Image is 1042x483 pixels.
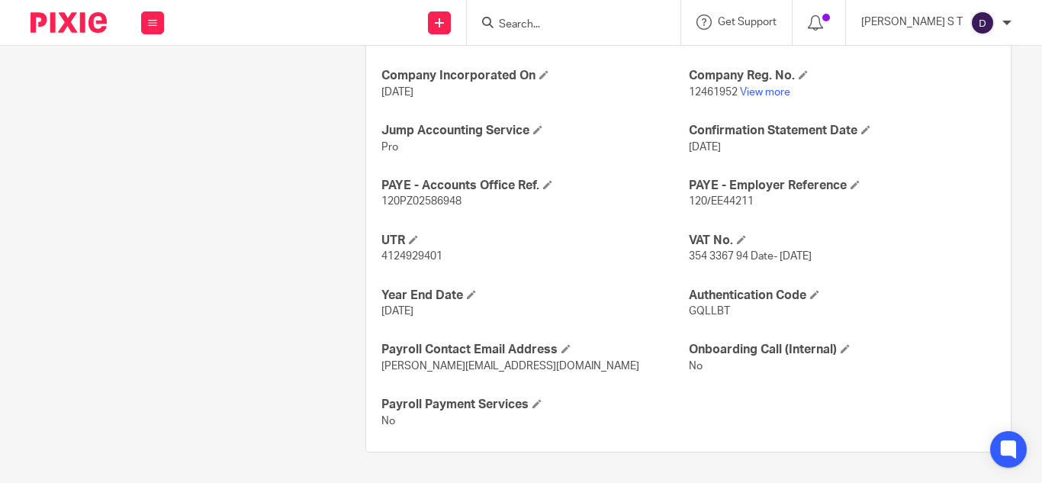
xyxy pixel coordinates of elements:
[381,397,688,413] h4: Payroll Payment Services
[689,68,995,84] h4: Company Reg. No.
[497,18,635,32] input: Search
[689,178,995,194] h4: PAYE - Employer Reference
[861,14,963,30] p: [PERSON_NAME] S T
[689,233,995,249] h4: VAT No.
[689,196,754,207] span: 120/EE44211
[689,288,995,304] h4: Authentication Code
[381,196,462,207] span: 120PZ02586948
[689,306,730,317] span: GQLLBT
[381,123,688,139] h4: Jump Accounting Service
[381,361,639,372] span: [PERSON_NAME][EMAIL_ADDRESS][DOMAIN_NAME]
[689,87,738,98] span: 12461952
[689,361,703,372] span: No
[381,416,395,427] span: No
[381,342,688,358] h4: Payroll Contact Email Address
[689,142,721,153] span: [DATE]
[381,87,413,98] span: [DATE]
[740,87,790,98] a: View more
[689,123,995,139] h4: Confirmation Statement Date
[31,12,107,33] img: Pixie
[381,68,688,84] h4: Company Incorporated On
[381,142,398,153] span: Pro
[381,233,688,249] h4: UTR
[381,178,688,194] h4: PAYE - Accounts Office Ref.
[689,251,812,262] span: 354 3367 94 Date- [DATE]
[381,306,413,317] span: [DATE]
[970,11,995,35] img: svg%3E
[689,342,995,358] h4: Onboarding Call (Internal)
[718,17,777,27] span: Get Support
[381,288,688,304] h4: Year End Date
[381,251,442,262] span: 4124929401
